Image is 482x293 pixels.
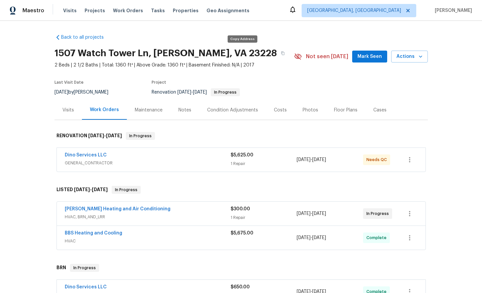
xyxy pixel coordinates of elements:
[231,153,253,157] span: $5,625.00
[303,107,318,113] div: Photos
[178,107,191,113] div: Notes
[65,207,170,211] a: [PERSON_NAME] Heating and Air Conditioning
[312,211,326,216] span: [DATE]
[65,160,231,166] span: GENERAL_CONTRACTOR
[113,7,143,14] span: Work Orders
[312,235,326,240] span: [DATE]
[90,106,119,113] div: Work Orders
[74,187,90,192] span: [DATE]
[151,8,165,13] span: Tasks
[106,133,122,138] span: [DATE]
[135,107,163,113] div: Maintenance
[373,107,387,113] div: Cases
[231,285,250,289] span: $650.00
[55,125,428,146] div: RENOVATION [DATE]-[DATE]In Progress
[193,90,207,95] span: [DATE]
[297,210,326,217] span: -
[173,7,199,14] span: Properties
[71,265,98,271] span: In Progress
[65,231,122,235] a: BBS Heating and Cooling
[391,51,428,63] button: Actions
[55,62,294,68] span: 2 Beds | 2 1/2 Baths | Total: 1360 ft² | Above Grade: 1360 ft² | Basement Finished: N/A | 2017
[306,53,348,60] span: Not seen [DATE]
[112,187,140,193] span: In Progress
[22,7,44,14] span: Maestro
[55,34,118,41] a: Back to all projects
[357,53,382,61] span: Mark Seen
[366,210,391,217] span: In Progress
[92,187,108,192] span: [DATE]
[211,90,239,94] span: In Progress
[152,80,166,84] span: Project
[334,107,357,113] div: Floor Plans
[127,133,154,139] span: In Progress
[55,50,277,57] h2: 1507 Watch Tower Ln, [PERSON_NAME], VA 23228
[231,160,297,167] div: 1 Repair
[152,90,240,95] span: Renovation
[231,207,250,211] span: $300.00
[74,187,108,192] span: -
[62,107,74,113] div: Visits
[63,7,77,14] span: Visits
[55,179,428,200] div: LISTED [DATE]-[DATE]In Progress
[297,211,311,216] span: [DATE]
[55,88,116,96] div: by [PERSON_NAME]
[65,214,231,220] span: HVAC, BRN_AND_LRR
[432,7,472,14] span: [PERSON_NAME]
[65,153,107,157] a: Dino Services LLC
[55,90,68,95] span: [DATE]
[231,214,297,221] div: 1 Repair
[307,7,401,14] span: [GEOGRAPHIC_DATA], [GEOGRAPHIC_DATA]
[396,53,423,61] span: Actions
[88,133,104,138] span: [DATE]
[55,257,428,278] div: BRN In Progress
[207,107,258,113] div: Condition Adjustments
[274,107,287,113] div: Costs
[206,7,249,14] span: Geo Assignments
[297,157,311,162] span: [DATE]
[85,7,105,14] span: Projects
[312,157,326,162] span: [DATE]
[56,132,122,140] h6: RENOVATION
[366,234,389,241] span: Complete
[352,51,387,63] button: Mark Seen
[55,80,84,84] span: Last Visit Date
[65,285,107,289] a: Dino Services LLC
[297,234,326,241] span: -
[177,90,207,95] span: -
[366,156,389,163] span: Needs QC
[177,90,191,95] span: [DATE]
[65,238,231,244] span: HVAC
[56,186,108,194] h6: LISTED
[231,231,253,235] span: $5,675.00
[88,133,122,138] span: -
[297,235,311,240] span: [DATE]
[56,264,66,272] h6: BRN
[297,156,326,163] span: -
